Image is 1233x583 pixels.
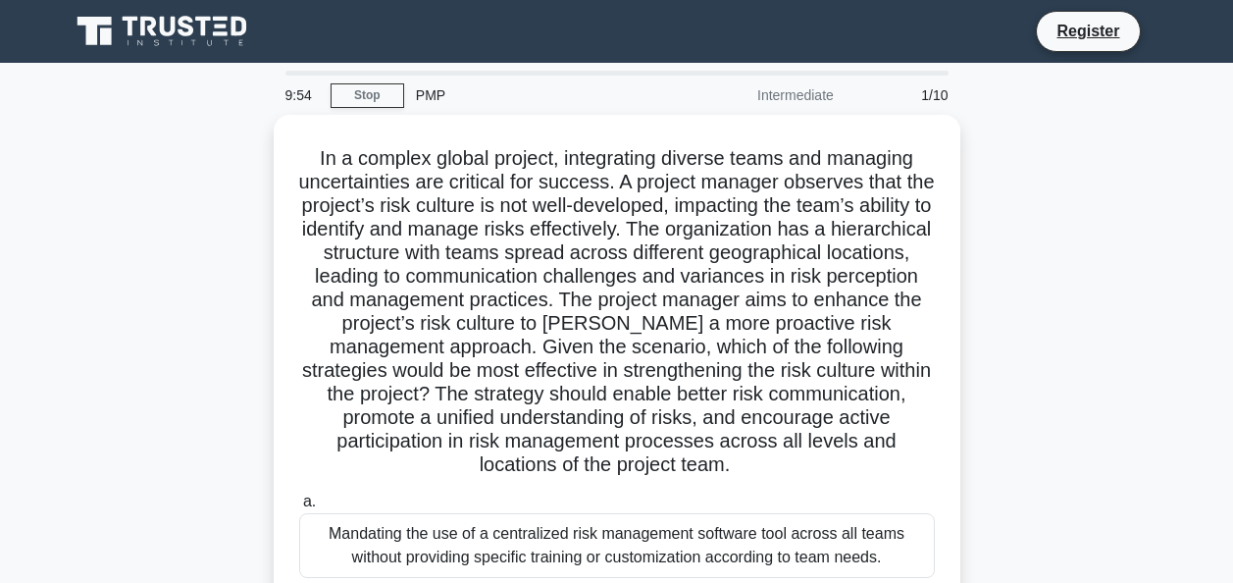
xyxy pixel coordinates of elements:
span: a. [303,493,316,509]
div: PMP [404,76,674,115]
div: 1/10 [846,76,960,115]
a: Register [1045,19,1131,43]
div: Mandating the use of a centralized risk management software tool across all teams without providi... [299,513,935,578]
div: Intermediate [674,76,846,115]
h5: In a complex global project, integrating diverse teams and managing uncertainties are critical fo... [297,146,937,478]
div: 9:54 [274,76,331,115]
a: Stop [331,83,404,108]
